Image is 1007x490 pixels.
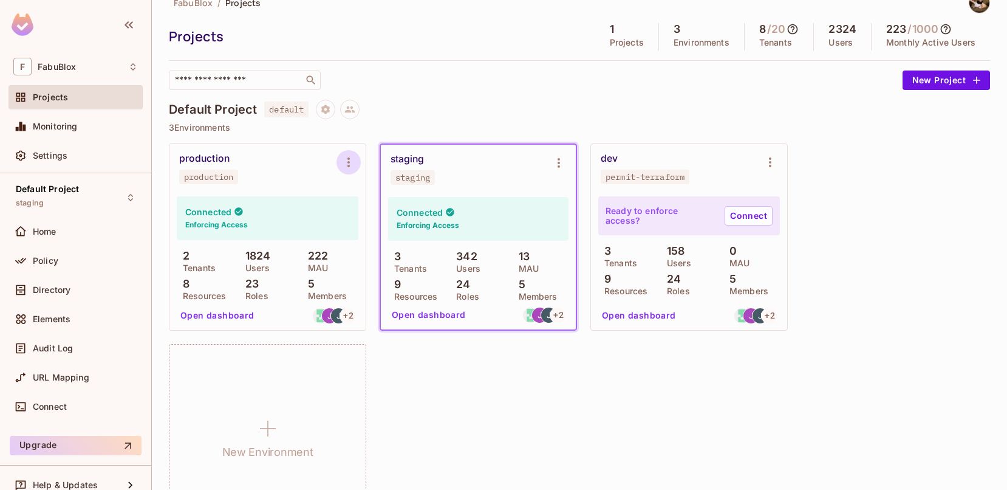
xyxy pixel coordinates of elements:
[723,273,736,285] p: 5
[743,308,759,323] img: jack@fabublox.com
[734,308,749,323] img: fabublox@gmail.com
[316,106,335,117] span: Project settings
[302,278,315,290] p: 5
[177,291,226,301] p: Resources
[397,220,459,231] h6: Enforcing Access
[661,286,690,296] p: Roles
[222,443,313,461] h1: New Environment
[177,263,216,273] p: Tenants
[16,184,79,194] span: Default Project
[758,150,782,174] button: Environment settings
[391,153,425,165] div: staging
[33,256,58,266] span: Policy
[239,263,270,273] p: Users
[313,308,328,323] img: fabublox@gmail.com
[610,23,614,35] h5: 1
[395,173,430,182] div: staging
[513,250,530,263] p: 13
[33,343,73,353] span: Audit Log
[661,258,691,268] p: Users
[598,258,637,268] p: Tenants
[302,291,347,301] p: Members
[264,102,309,117] span: default
[185,206,231,218] h4: Connected
[33,92,68,102] span: Projects
[397,207,443,218] h4: Connected
[661,245,685,257] p: 158
[387,305,471,325] button: Open dashboard
[388,292,437,302] p: Resources
[723,245,737,257] p: 0
[450,250,477,263] p: 342
[239,291,268,301] p: Roles
[12,13,33,36] img: SReyMgAAAABJRU5ErkJggg==
[33,402,67,412] span: Connect
[523,308,538,323] img: fabublox@gmail.com
[759,23,766,35] h5: 8
[322,308,337,323] img: jack@fabublox.com
[33,285,70,295] span: Directory
[33,480,98,490] span: Help & Updates
[33,122,78,131] span: Monitoring
[450,264,480,274] p: Users
[723,258,749,268] p: MAU
[598,273,611,285] p: 9
[450,292,479,302] p: Roles
[33,227,56,236] span: Home
[38,62,76,72] span: Workspace: FabuBlox
[450,278,470,291] p: 24
[547,151,571,175] button: Environment settings
[606,172,684,182] div: permit-terraform
[601,153,618,165] div: dev
[765,311,774,320] span: + 2
[302,263,328,273] p: MAU
[513,292,558,302] p: Members
[184,172,233,182] div: production
[661,273,681,285] p: 24
[169,102,257,117] h4: Default Project
[33,373,89,382] span: URL Mapping
[674,38,729,47] p: Environments
[907,23,938,35] h5: / 1000
[179,153,230,165] div: production
[388,278,401,291] p: 9
[331,308,346,323] img: jackson@fabublox.com
[176,306,259,325] button: Open dashboard
[723,286,768,296] p: Members
[169,123,990,133] p: 3 Environments
[610,38,644,47] p: Projects
[598,245,611,257] p: 3
[302,250,329,262] p: 222
[177,250,189,262] p: 2
[532,308,547,323] img: jack@fabublox.com
[10,436,142,455] button: Upgrade
[606,206,715,226] p: Ready to enforce access?
[828,23,856,35] h5: 2324
[674,23,680,35] h5: 3
[886,23,906,35] h5: 223
[759,38,792,47] p: Tenants
[33,314,70,324] span: Elements
[513,264,539,274] p: MAU
[753,308,768,323] img: jackson@fabublox.com
[336,150,361,174] button: Environment settings
[598,286,647,296] p: Resources
[177,278,189,290] p: 8
[767,23,785,35] h5: / 20
[541,308,556,323] img: jackson@fabublox.com
[185,219,248,230] h6: Enforcing Access
[513,278,525,291] p: 5
[239,250,271,262] p: 1824
[903,71,990,90] button: New Project
[597,306,681,325] button: Open dashboard
[725,206,773,226] a: Connect
[553,311,563,319] span: + 2
[828,38,853,47] p: Users
[16,198,44,208] span: staging
[169,27,589,46] div: Projects
[33,151,67,160] span: Settings
[388,264,427,274] p: Tenants
[343,311,353,320] span: + 2
[886,38,975,47] p: Monthly Active Users
[239,278,259,290] p: 23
